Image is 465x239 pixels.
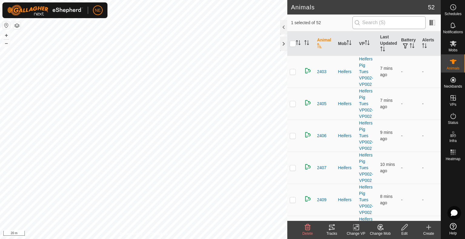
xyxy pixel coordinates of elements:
span: NE [95,7,101,14]
div: Change Mob [368,231,392,236]
span: 2403 [317,69,326,75]
button: – [3,40,10,47]
h2: Animals [291,4,428,11]
input: Search (S) [352,16,426,29]
a: Help [441,221,465,237]
div: Tracks [320,231,344,236]
a: Heifers Pig Tues VP002-VP002 [359,185,373,215]
span: Heatmap [446,157,460,161]
button: Reset Map [3,22,10,29]
p-sorticon: Activate to sort [347,41,351,46]
span: Help [449,231,457,235]
p-sorticon: Activate to sort [422,44,427,49]
div: Heifers [338,165,354,171]
td: - [420,184,441,216]
div: Heifers [338,69,354,75]
span: Delete [302,231,313,236]
span: Neckbands [444,85,462,88]
span: 52 [428,3,435,12]
button: + [3,32,10,39]
div: Heifers [338,101,354,107]
p-sorticon: Activate to sort [365,41,370,46]
a: Privacy Policy [120,231,143,237]
span: Schedules [444,12,461,16]
a: Contact Us [150,231,167,237]
span: 26 Aug 2025, 1:38 pm [380,162,395,173]
span: 26 Aug 2025, 1:40 pm [380,194,393,205]
span: 2409 [317,197,326,203]
span: 26 Aug 2025, 1:41 pm [380,66,393,77]
td: - [420,120,441,152]
span: 2405 [317,101,326,107]
td: - [420,152,441,184]
span: Status [448,121,458,124]
th: VP [357,31,378,56]
button: Map Layers [13,22,21,29]
p-sorticon: Activate to sort [380,47,385,52]
p-sorticon: Activate to sort [296,41,301,46]
img: returning on [304,195,312,202]
span: 26 Aug 2025, 1:39 pm [380,130,393,141]
td: - [399,120,420,152]
span: 2406 [317,133,326,139]
td: - [420,88,441,120]
div: Edit [392,231,417,236]
p-sorticon: Activate to sort [317,44,322,49]
span: Mobs [449,48,457,52]
div: Change VP [344,231,368,236]
img: Gallagher Logo [7,5,83,16]
span: VPs [450,103,456,106]
a: Heifers Pig Tues VP002-VP002 [359,121,373,151]
th: Alerts [420,31,441,56]
div: Heifers [338,133,354,139]
div: Create [417,231,441,236]
th: Animal [315,31,335,56]
a: Heifers Pig Tues VP002-VP002 [359,153,373,183]
div: Heifers [338,197,354,203]
span: 2407 [317,165,326,171]
td: - [399,88,420,120]
th: Last Updated [378,31,399,56]
td: - [399,56,420,88]
a: Heifers Pig Tues VP002-VP002 [359,89,373,119]
p-sorticon: Activate to sort [304,41,309,46]
img: returning on [304,67,312,74]
th: Mob [336,31,357,56]
th: Battery [399,31,420,56]
img: returning on [304,163,312,170]
span: Notifications [443,30,463,34]
td: - [420,56,441,88]
a: Heifers Pig Tues VP002-VP002 [359,57,373,87]
p-sorticon: Activate to sort [410,44,414,49]
span: 26 Aug 2025, 1:41 pm [380,98,393,109]
span: Infra [449,139,457,143]
td: - [399,184,420,216]
img: returning on [304,99,312,106]
img: returning on [304,131,312,138]
span: 1 selected of 52 [291,20,352,26]
span: Animals [447,66,460,70]
td: - [399,152,420,184]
